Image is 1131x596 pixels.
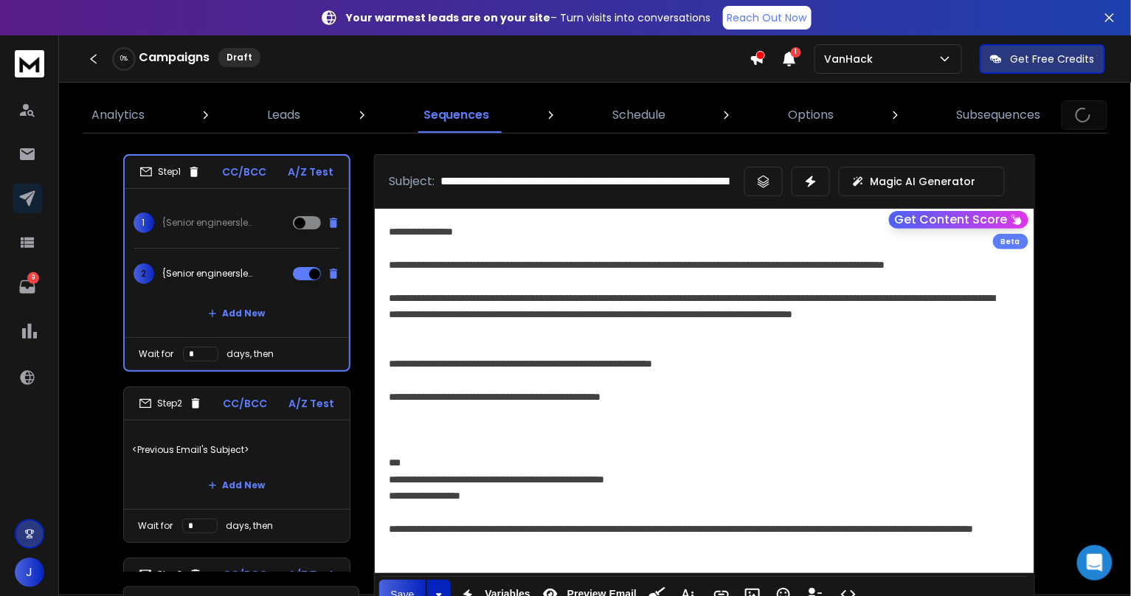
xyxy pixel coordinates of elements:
[980,44,1105,74] button: Get Free Credits
[222,164,266,179] p: CC/BCC
[139,520,173,532] p: Wait for
[288,164,334,179] p: A/Z Test
[791,47,801,58] span: 1
[780,97,843,133] a: Options
[13,272,42,302] a: 9
[123,154,350,372] li: Step1CC/BCCA/Z Test1{Senior engineers|engineering team|Tech team|Tech talent|senior developers|Gl...
[423,106,490,124] p: Sequences
[227,348,274,360] p: days, then
[267,106,300,124] p: Leads
[163,217,257,229] p: {Senior engineers|engineering team|Tech team|Tech talent|senior developers|Global pool of top tal...
[139,568,202,581] div: Step 3
[139,165,201,179] div: Step 1
[258,97,309,133] a: Leads
[1077,545,1113,581] div: Open Intercom Messenger
[612,106,665,124] p: Schedule
[91,106,145,124] p: Analytics
[27,272,39,284] p: 9
[163,268,257,280] p: {Senior engineers|engineering team|Tech team|Tech talent|senior developers|Global pool of top tal...
[1011,52,1095,66] p: Get Free Credits
[839,167,1005,196] button: Magic AI Generator
[139,49,210,66] h1: Campaigns
[871,174,976,189] p: Magic AI Generator
[15,558,44,587] button: J
[727,10,807,25] p: Reach Out Now
[347,10,711,25] p: – Turn visits into conversations
[948,97,1050,133] a: Subsequences
[120,55,128,63] p: 0 %
[133,429,341,471] p: <Previous Email's Subject>
[824,52,879,66] p: VanHack
[993,234,1028,249] div: Beta
[224,567,268,582] p: CC/BCC
[889,211,1028,229] button: Get Content Score
[123,387,350,543] li: Step2CC/BCCA/Z Test<Previous Email's Subject>Add NewWait fordays, then
[15,50,44,77] img: logo
[218,48,260,67] div: Draft
[789,106,834,124] p: Options
[603,97,674,133] a: Schedule
[134,263,154,284] span: 2
[134,212,154,233] span: 1
[83,97,153,133] a: Analytics
[224,396,268,411] p: CC/BCC
[226,520,274,532] p: days, then
[957,106,1041,124] p: Subsequences
[139,397,202,410] div: Step 2
[289,567,335,582] p: A/Z Test
[196,299,277,328] button: Add New
[289,396,335,411] p: A/Z Test
[196,471,277,500] button: Add New
[723,6,812,30] a: Reach Out Now
[139,348,174,360] p: Wait for
[415,97,499,133] a: Sequences
[390,173,435,190] p: Subject:
[347,10,551,25] strong: Your warmest leads are on your site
